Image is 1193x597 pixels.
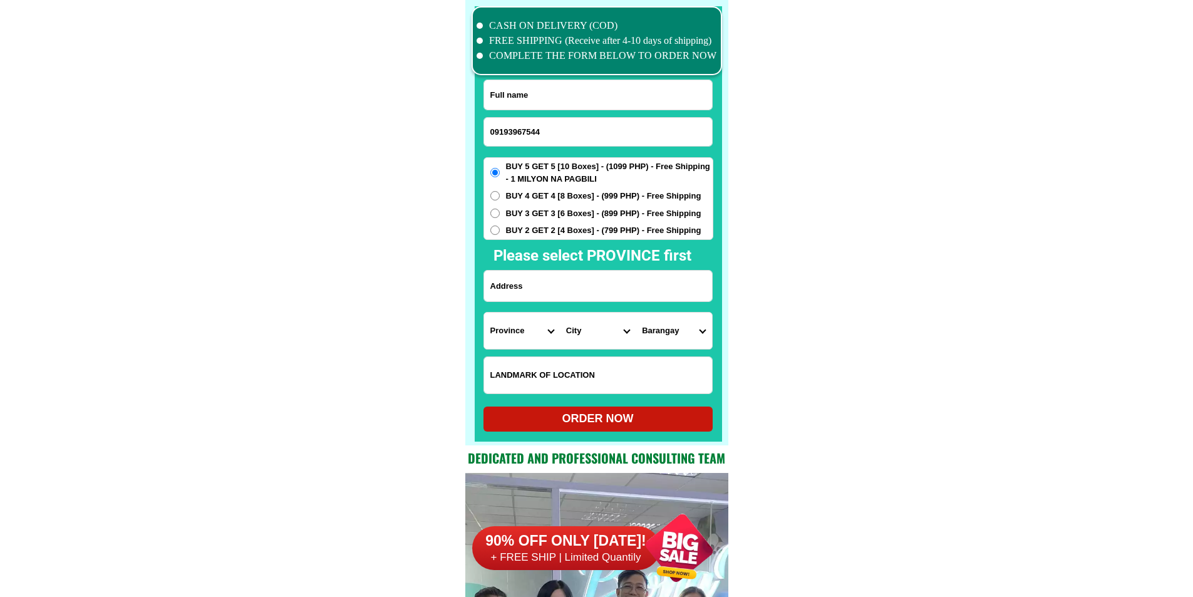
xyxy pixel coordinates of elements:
div: ORDER NOW [483,410,713,427]
li: CASH ON DELIVERY (COD) [477,18,717,33]
h6: 90% OFF ONLY [DATE]! [472,532,660,551]
input: Input phone_number [484,118,712,146]
span: BUY 5 GET 5 [10 Boxes] - (1099 PHP) - Free Shipping - 1 MILYON NA PAGBILI [506,160,713,185]
span: BUY 2 GET 2 [4 Boxes] - (799 PHP) - Free Shipping [506,224,701,237]
h2: Please select PROVINCE first [493,244,827,267]
span: BUY 4 GET 4 [8 Boxes] - (999 PHP) - Free Shipping [506,190,701,202]
select: Select district [560,313,636,349]
input: BUY 2 GET 2 [4 Boxes] - (799 PHP) - Free Shipping [490,226,500,235]
select: Select commune [636,313,711,349]
input: BUY 4 GET 4 [8 Boxes] - (999 PHP) - Free Shipping [490,191,500,200]
input: BUY 5 GET 5 [10 Boxes] - (1099 PHP) - Free Shipping - 1 MILYON NA PAGBILI [490,168,500,177]
h2: Dedicated and professional consulting team [465,449,728,467]
h6: + FREE SHIP | Limited Quantily [472,551,660,564]
input: Input address [484,271,712,301]
span: BUY 3 GET 3 [6 Boxes] - (899 PHP) - Free Shipping [506,207,701,220]
input: Input LANDMARKOFLOCATION [484,357,712,393]
input: BUY 3 GET 3 [6 Boxes] - (899 PHP) - Free Shipping [490,209,500,218]
li: COMPLETE THE FORM BELOW TO ORDER NOW [477,48,717,63]
input: Input full_name [484,80,712,110]
select: Select province [484,313,560,349]
li: FREE SHIPPING (Receive after 4-10 days of shipping) [477,33,717,48]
